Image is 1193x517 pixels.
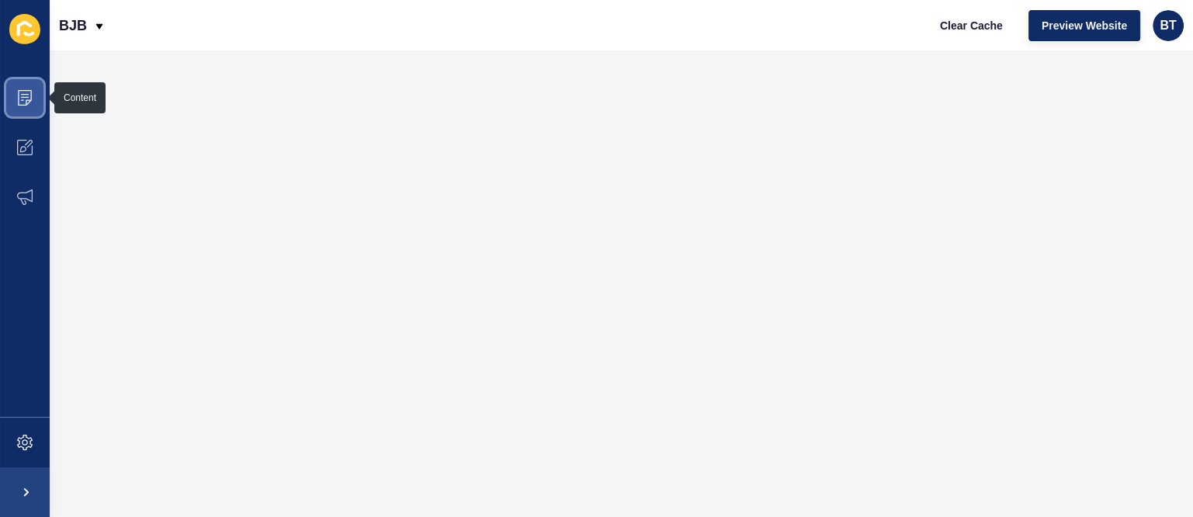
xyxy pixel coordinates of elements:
[64,92,96,104] div: Content
[59,6,87,45] p: BJB
[1028,10,1140,41] button: Preview Website
[1042,18,1127,33] span: Preview Website
[940,18,1003,33] span: Clear Cache
[1160,18,1176,33] span: BT
[927,10,1016,41] button: Clear Cache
